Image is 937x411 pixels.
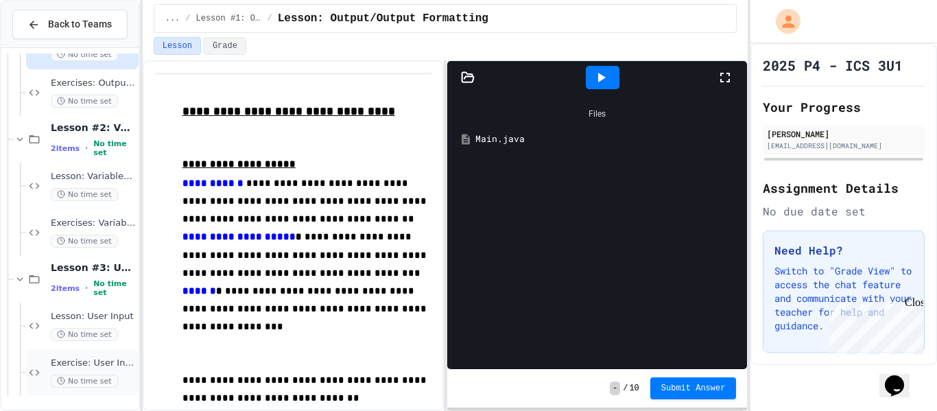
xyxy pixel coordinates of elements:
[51,311,136,322] span: Lesson: User Input
[763,178,925,198] h2: Assignment Details
[51,261,136,274] span: Lesson #3: User Input
[204,37,246,55] button: Grade
[629,383,639,394] span: 10
[51,48,118,61] span: No time set
[610,381,620,395] span: -
[761,5,804,37] div: My Account
[185,13,190,24] span: /
[51,328,118,341] span: No time set
[879,356,923,397] iframe: chat widget
[774,264,913,333] p: Switch to "Grade View" to access the chat feature and communicate with your teacher for help and ...
[763,97,925,117] h2: Your Progress
[51,235,118,248] span: No time set
[51,188,118,201] span: No time set
[268,13,272,24] span: /
[51,171,136,183] span: Lesson: Variables & Data Types
[767,128,921,140] div: [PERSON_NAME]
[823,296,923,355] iframe: chat widget
[51,95,118,108] span: No time set
[165,13,180,24] span: ...
[650,377,737,399] button: Submit Answer
[51,144,80,153] span: 2 items
[763,56,903,75] h1: 2025 P4 - ICS 3U1
[774,242,913,259] h3: Need Help?
[51,375,118,388] span: No time set
[661,383,726,394] span: Submit Answer
[196,13,262,24] span: Lesson #1: Output/Output Formatting
[85,283,88,294] span: •
[51,78,136,89] span: Exercises: Output/Output Formatting
[51,284,80,293] span: 2 items
[85,143,88,154] span: •
[48,17,112,32] span: Back to Teams
[278,10,488,27] span: Lesson: Output/Output Formatting
[93,139,136,157] span: No time set
[51,218,136,229] span: Exercises: Variables & Data Types
[5,5,95,87] div: Chat with us now!Close
[454,101,740,127] div: Files
[767,141,921,151] div: [EMAIL_ADDRESS][DOMAIN_NAME]
[154,37,201,55] button: Lesson
[51,357,136,369] span: Exercise: User Input
[93,279,136,297] span: No time set
[475,132,739,146] div: Main.java
[623,383,628,394] span: /
[763,203,925,220] div: No due date set
[51,121,136,134] span: Lesson #2: Variables & Data Types
[12,10,128,39] button: Back to Teams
